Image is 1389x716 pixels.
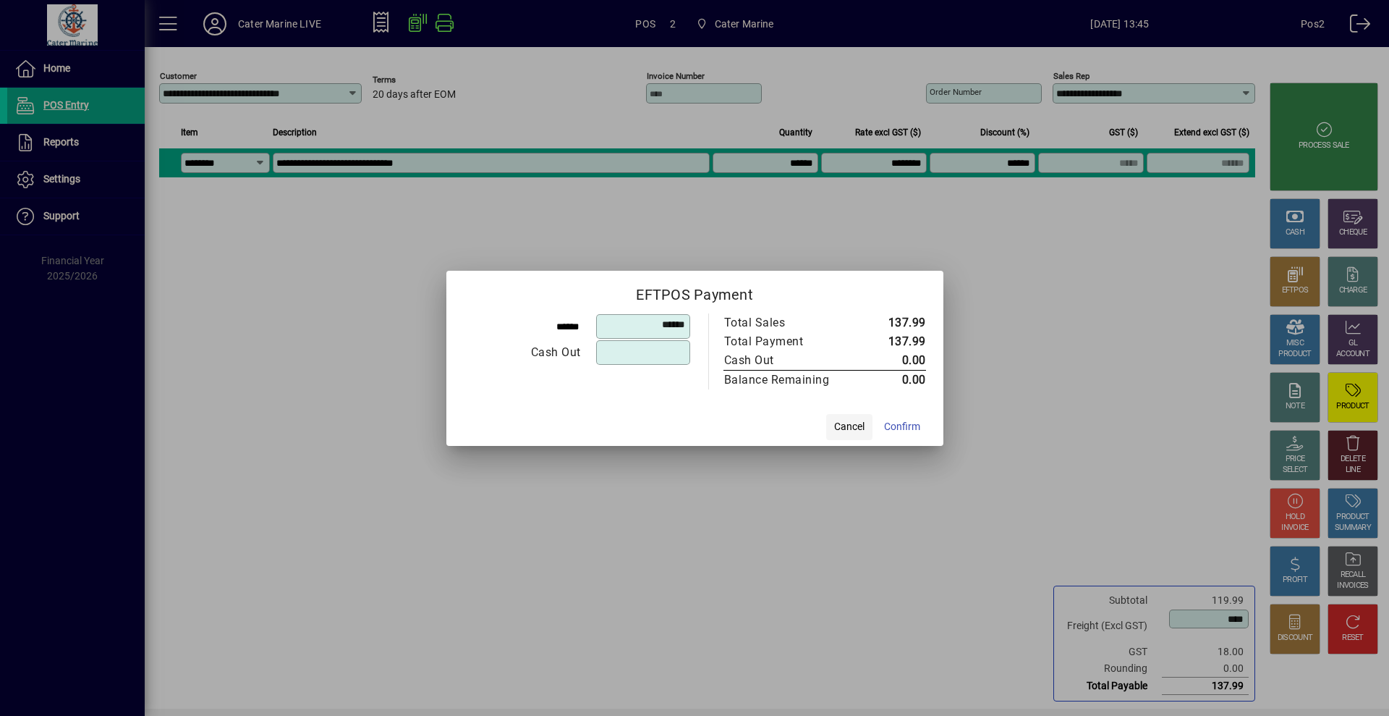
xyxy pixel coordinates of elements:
[860,370,926,389] td: 0.00
[860,332,926,351] td: 137.99
[826,414,872,440] button: Cancel
[884,419,920,434] span: Confirm
[860,313,926,332] td: 137.99
[724,371,846,389] div: Balance Remaining
[878,414,926,440] button: Confirm
[446,271,943,313] h2: EFTPOS Payment
[834,419,865,434] span: Cancel
[724,352,846,369] div: Cash Out
[464,344,581,361] div: Cash Out
[860,351,926,371] td: 0.00
[723,313,860,332] td: Total Sales
[723,332,860,351] td: Total Payment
